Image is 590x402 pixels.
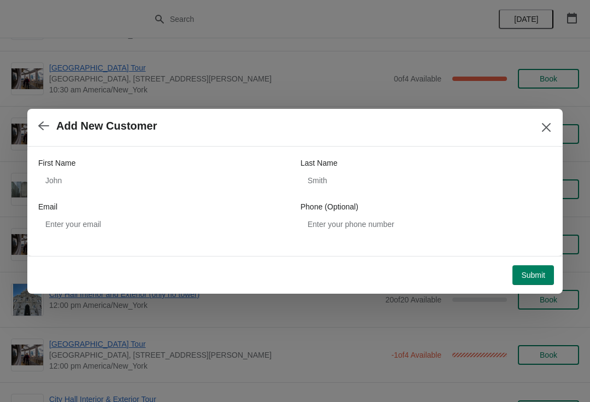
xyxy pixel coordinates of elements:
button: Submit [512,265,554,285]
label: Email [38,201,57,212]
input: John [38,171,290,190]
h2: Add New Customer [56,120,157,132]
button: Close [536,118,556,137]
label: Last Name [300,158,338,168]
label: First Name [38,158,75,168]
input: Enter your email [38,214,290,234]
span: Submit [521,271,545,279]
label: Phone (Optional) [300,201,358,212]
input: Enter your phone number [300,214,552,234]
input: Smith [300,171,552,190]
